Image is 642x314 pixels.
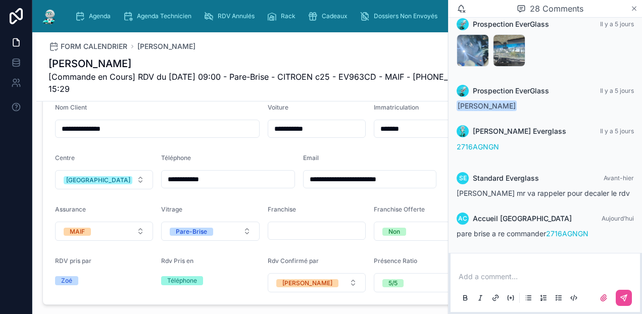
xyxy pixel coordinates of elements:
[600,20,634,28] span: Il y a 5 jours
[457,189,630,197] span: [PERSON_NAME] mr va rappeler pour decaler le rdv
[137,41,195,51] a: [PERSON_NAME]
[167,276,197,285] div: Téléphone
[70,228,85,236] div: MAIF
[447,7,504,25] a: Assurances
[55,257,91,265] span: RDV pris par
[161,205,182,213] span: Vitrage
[176,228,207,236] div: Pare-Brise
[604,174,634,182] span: Avant-hier
[600,127,634,135] span: Il y a 5 jours
[55,170,153,189] button: Select Button
[268,103,288,111] span: Voiture
[55,222,153,241] button: Select Button
[55,154,75,162] span: Centre
[473,19,549,29] span: Prospection EverGlass
[161,222,259,241] button: Select Button
[457,229,588,238] span: pare brise a re commander
[600,87,634,94] span: Il y a 5 jours
[530,3,583,15] span: 28 Comments
[473,173,539,183] span: Standard Everglass
[473,214,572,224] span: Accueil [GEOGRAPHIC_DATA]
[268,257,319,265] span: Rdv Confirmé par
[55,103,87,111] span: Nom Client
[473,86,549,96] span: Prospection EverGlass
[201,7,262,25] a: RDV Annulés
[120,7,199,25] a: Agenda Technicien
[40,8,59,24] img: App logo
[473,126,566,136] span: [PERSON_NAME] Everglass
[48,57,555,71] h1: [PERSON_NAME]
[281,12,295,20] span: Rack
[61,41,127,51] span: FORM CALENDRIER
[374,12,437,20] span: Dossiers Non Envoyés
[457,142,499,151] a: 2716AGNGN
[374,205,425,213] span: Franchise Offerte
[66,176,130,184] div: [GEOGRAPHIC_DATA]
[161,154,191,162] span: Téléphone
[264,7,303,25] a: Rack
[61,276,72,285] div: Zoé
[374,257,417,265] span: Présence Ratio
[268,205,296,213] span: Franchise
[388,228,400,236] div: Non
[89,12,111,20] span: Agenda
[305,7,355,25] a: Cadeaux
[457,100,517,111] span: [PERSON_NAME]
[67,5,602,27] div: scrollable content
[161,257,193,265] span: Rdv Pris en
[374,222,472,241] button: Select Button
[72,7,118,25] a: Agenda
[322,12,348,20] span: Cadeaux
[268,273,366,292] button: Select Button
[374,103,419,111] span: Immatriculation
[458,215,467,223] span: AC
[48,71,555,95] span: [Commande en Cours] RDV du [DATE] 09:00 - Pare-Brise - CITROEN c25 - EV963CD - MAIF - [PHONE_NUMB...
[303,154,319,162] span: Email
[602,215,634,222] span: Aujourd’hui
[388,279,398,287] div: 5/5
[282,279,332,287] div: [PERSON_NAME]
[357,7,445,25] a: Dossiers Non Envoyés
[55,205,86,213] span: Assurance
[374,273,472,292] button: Select Button
[218,12,255,20] span: RDV Annulés
[459,174,467,182] span: SE
[48,41,127,51] a: FORM CALENDRIER
[546,229,588,238] a: 2716AGNGN
[137,12,191,20] span: Agenda Technicien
